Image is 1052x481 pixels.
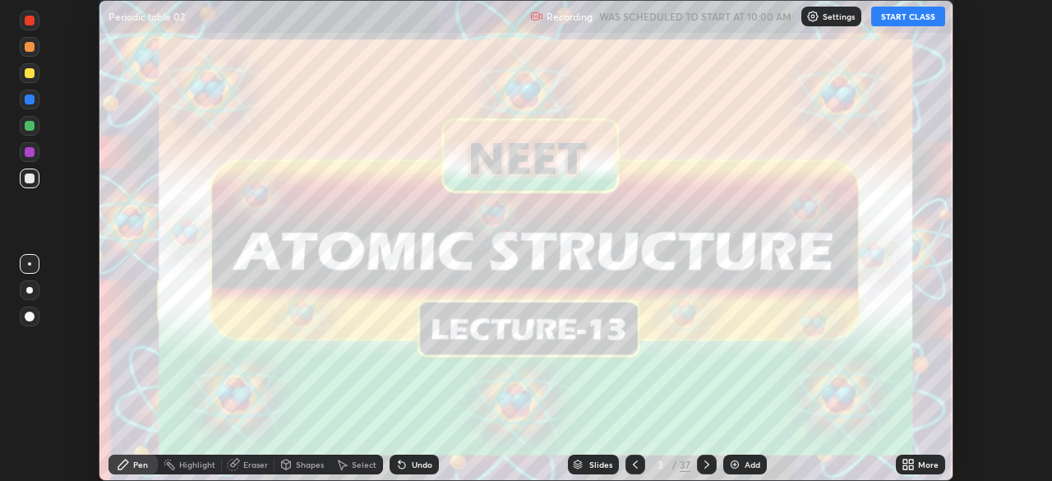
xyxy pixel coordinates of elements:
[412,460,432,469] div: Undo
[871,7,945,26] button: START CLASS
[823,12,855,21] p: Settings
[652,460,668,469] div: 3
[806,10,819,23] img: class-settings-icons
[589,460,612,469] div: Slides
[680,457,690,472] div: 37
[745,460,760,469] div: Add
[918,460,939,469] div: More
[133,460,148,469] div: Pen
[352,460,376,469] div: Select
[108,10,185,23] p: Periodic table 02
[728,458,741,471] img: add-slide-button
[179,460,215,469] div: Highlight
[296,460,324,469] div: Shapes
[243,460,268,469] div: Eraser
[547,11,593,23] p: Recording
[599,9,791,24] h5: WAS SCHEDULED TO START AT 10:00 AM
[671,460,676,469] div: /
[530,10,543,23] img: recording.375f2c34.svg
